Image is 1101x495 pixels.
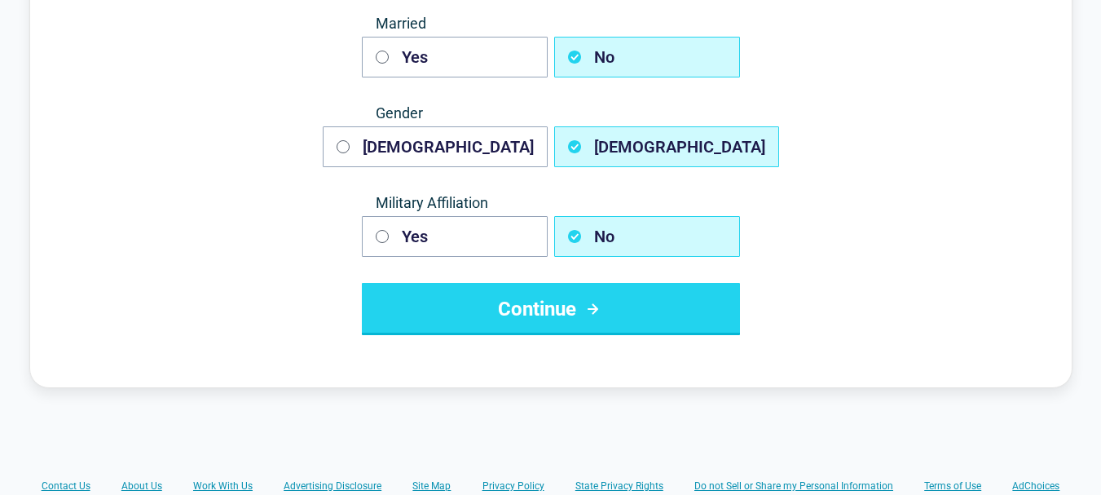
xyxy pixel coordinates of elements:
a: Do not Sell or Share my Personal Information [694,480,893,493]
span: Gender [362,104,740,123]
button: [DEMOGRAPHIC_DATA] [323,126,548,167]
button: No [554,216,740,257]
button: Yes [362,216,548,257]
a: Contact Us [42,480,90,493]
a: Privacy Policy [482,480,544,493]
span: Married [362,14,740,33]
a: Site Map [412,480,451,493]
span: Military Affiliation [362,193,740,213]
a: AdChoices [1012,480,1059,493]
button: Continue [362,283,740,335]
a: Work With Us [193,480,253,493]
button: [DEMOGRAPHIC_DATA] [554,126,779,167]
a: Advertising Disclosure [284,480,381,493]
button: No [554,37,740,77]
a: Terms of Use [924,480,981,493]
a: About Us [121,480,162,493]
a: State Privacy Rights [575,480,663,493]
button: Yes [362,37,548,77]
